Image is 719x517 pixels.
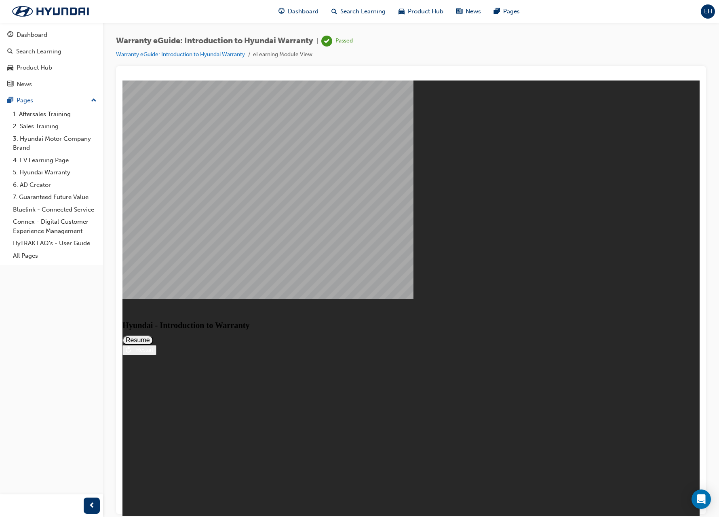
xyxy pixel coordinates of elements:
[17,96,33,105] div: Pages
[10,154,100,167] a: 4. EV Learning Page
[272,3,325,20] a: guage-iconDashboard
[10,191,100,203] a: 7. Guaranteed Future Value
[10,216,100,237] a: Connex - Digital Customer Experience Management
[10,250,100,262] a: All Pages
[3,93,100,108] button: Pages
[3,28,100,42] a: Dashboard
[450,3,487,20] a: news-iconNews
[466,7,481,16] span: News
[7,64,13,72] span: car-icon
[325,3,392,20] a: search-iconSearch Learning
[116,51,245,58] a: Warranty eGuide: Introduction to Hyundai Warranty
[7,81,13,88] span: news-icon
[10,237,100,250] a: HyTRAK FAQ's - User Guide
[7,97,13,104] span: pages-icon
[91,95,97,106] span: up-icon
[340,7,386,16] span: Search Learning
[278,6,285,17] span: guage-icon
[10,179,100,191] a: 6. AD Creator
[10,120,100,133] a: 2. Sales Training
[494,6,500,17] span: pages-icon
[10,108,100,121] a: 1. Aftersales Training
[10,166,100,179] a: 5. Hyundai Warranty
[392,3,450,20] a: car-iconProduct Hub
[331,6,337,17] span: search-icon
[704,7,712,16] span: EH
[503,7,520,16] span: Pages
[399,6,405,17] span: car-icon
[17,80,32,89] div: News
[316,36,318,46] span: |
[89,501,95,511] span: prev-icon
[116,36,313,46] span: Warranty eGuide: Introduction to Hyundai Warranty
[701,4,715,19] button: EH
[3,26,100,93] button: DashboardSearch LearningProduct HubNews
[10,203,100,216] a: Bluelink - Connected Service
[335,37,353,45] div: Passed
[10,133,100,154] a: 3. Hyundai Motor Company Brand
[7,32,13,39] span: guage-icon
[4,3,97,20] img: Trak
[3,44,100,59] a: Search Learning
[487,3,526,20] a: pages-iconPages
[7,48,13,55] span: search-icon
[408,7,443,16] span: Product Hub
[3,77,100,92] a: News
[16,47,61,56] div: Search Learning
[17,30,47,40] div: Dashboard
[253,50,312,59] li: eLearning Module View
[692,489,711,509] div: Open Intercom Messenger
[17,63,52,72] div: Product Hub
[288,7,318,16] span: Dashboard
[321,36,332,47] span: learningRecordVerb_PASS-icon
[456,6,462,17] span: news-icon
[3,60,100,75] a: Product Hub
